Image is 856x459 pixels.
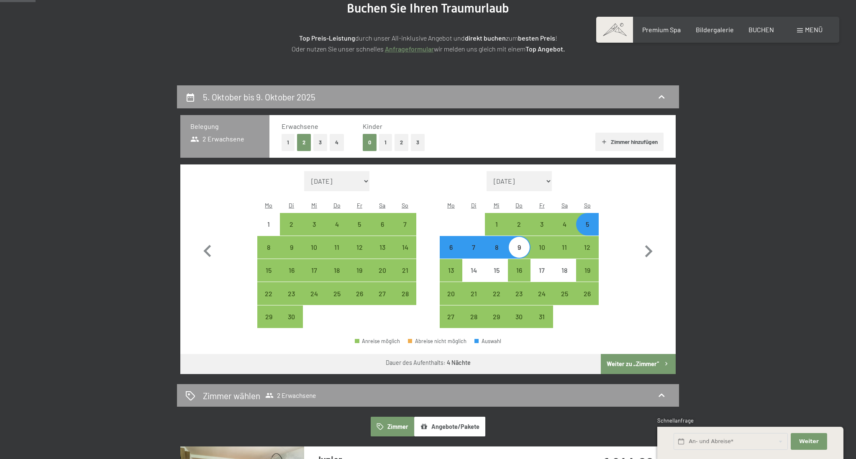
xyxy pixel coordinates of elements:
[257,236,280,259] div: Mon Sep 08 2025
[395,134,408,151] button: 2
[576,213,599,236] div: Anreise möglich
[440,282,462,305] div: Anreise möglich
[385,45,434,53] a: Anfrageformular
[326,267,347,288] div: 18
[554,290,575,311] div: 25
[553,213,576,236] div: Anreise möglich
[531,282,553,305] div: Fri Oct 24 2025
[348,282,371,305] div: Fri Sep 26 2025
[553,282,576,305] div: Sat Oct 25 2025
[576,213,599,236] div: Sun Oct 05 2025
[348,236,371,259] div: Anreise möglich
[325,259,348,282] div: Anreise möglich
[281,244,302,265] div: 9
[485,259,507,282] div: Anreise nicht möglich
[394,213,416,236] div: Anreise möglich
[748,26,774,33] a: BUCHEN
[325,236,348,259] div: Anreise möglich
[325,213,348,236] div: Anreise möglich
[553,213,576,236] div: Sat Oct 04 2025
[371,259,394,282] div: Anreise möglich
[642,26,681,33] span: Premium Spa
[325,282,348,305] div: Anreise möglich
[394,259,416,282] div: Sun Sep 21 2025
[297,134,311,151] button: 2
[509,244,530,265] div: 9
[553,282,576,305] div: Anreise möglich
[508,282,531,305] div: Anreise möglich
[440,282,462,305] div: Mon Oct 20 2025
[257,305,280,328] div: Mon Sep 29 2025
[486,221,507,242] div: 1
[554,221,575,242] div: 4
[441,244,461,265] div: 6
[463,244,484,265] div: 7
[355,338,400,344] div: Anreise möglich
[508,259,531,282] div: Anreise möglich
[257,282,280,305] div: Mon Sep 22 2025
[195,171,220,328] button: Vorheriger Monat
[395,221,415,242] div: 7
[577,290,598,311] div: 26
[441,290,461,311] div: 20
[531,213,553,236] div: Fri Oct 03 2025
[190,122,259,131] h3: Belegung
[509,313,530,334] div: 30
[601,354,676,374] button: Weiter zu „Zimmer“
[485,213,507,236] div: Anreise möglich
[371,417,414,436] button: Zimmer
[696,26,734,33] span: Bildergalerie
[554,244,575,265] div: 11
[411,134,425,151] button: 3
[304,290,325,311] div: 24
[190,134,244,144] span: 2 Erwachsene
[258,313,279,334] div: 29
[508,213,531,236] div: Anreise möglich
[289,202,294,209] abbr: Dienstag
[402,202,408,209] abbr: Sonntag
[395,290,415,311] div: 28
[280,213,302,236] div: Tue Sep 02 2025
[440,236,462,259] div: Mon Oct 06 2025
[257,236,280,259] div: Anreise möglich
[348,259,371,282] div: Fri Sep 19 2025
[508,236,531,259] div: Anreise möglich
[531,267,552,288] div: 17
[539,202,545,209] abbr: Freitag
[348,213,371,236] div: Anreise möglich
[576,282,599,305] div: Sun Oct 26 2025
[386,359,471,367] div: Dauer des Aufenthalts:
[348,236,371,259] div: Fri Sep 12 2025
[394,236,416,259] div: Sun Sep 14 2025
[508,305,531,328] div: Anreise möglich
[509,290,530,311] div: 23
[576,282,599,305] div: Anreise möglich
[440,305,462,328] div: Anreise möglich
[462,259,485,282] div: Anreise nicht möglich
[485,236,507,259] div: Wed Oct 08 2025
[257,305,280,328] div: Anreise möglich
[304,244,325,265] div: 10
[257,213,280,236] div: Anreise nicht möglich
[553,236,576,259] div: Anreise möglich
[577,267,598,288] div: 19
[258,290,279,311] div: 22
[440,259,462,282] div: Anreise möglich
[576,236,599,259] div: Anreise möglich
[447,359,471,366] b: 4 Nächte
[531,282,553,305] div: Anreise möglich
[280,259,302,282] div: Tue Sep 16 2025
[280,282,302,305] div: Tue Sep 23 2025
[257,282,280,305] div: Anreise möglich
[349,267,370,288] div: 19
[349,221,370,242] div: 5
[394,282,416,305] div: Sun Sep 28 2025
[441,313,461,334] div: 27
[486,313,507,334] div: 29
[379,202,385,209] abbr: Samstag
[486,267,507,288] div: 15
[394,259,416,282] div: Anreise möglich
[265,391,316,400] span: 2 Erwachsene
[463,313,484,334] div: 28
